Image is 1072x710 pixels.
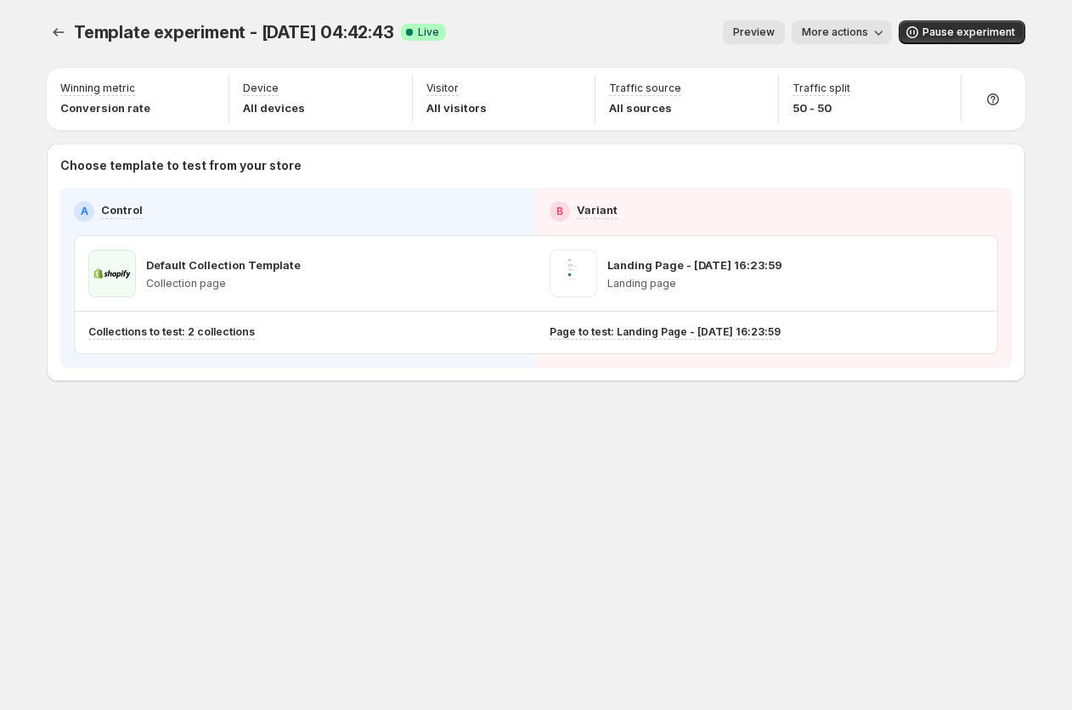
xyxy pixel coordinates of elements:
p: Traffic source [609,82,681,95]
p: Collection page [146,277,301,290]
p: Landing Page - [DATE] 16:23:59 [607,256,782,273]
p: All devices [243,99,305,116]
span: Preview [733,25,775,39]
p: Variant [577,201,618,218]
p: Conversion rate [60,99,150,116]
p: All sources [609,99,681,116]
h2: A [81,205,88,218]
p: Choose template to test from your store [60,157,1012,174]
p: Default Collection Template [146,256,301,273]
p: Traffic split [793,82,850,95]
img: Landing Page - Sep 14, 16:23:59 [550,250,597,297]
p: Landing page [607,277,782,290]
p: Visitor [426,82,459,95]
p: Page to test: Landing Page - [DATE] 16:23:59 [550,325,781,339]
p: Winning metric [60,82,135,95]
button: More actions [792,20,892,44]
span: Template experiment - [DATE] 04:42:43 [74,22,394,42]
span: Pause experiment [922,25,1015,39]
p: 50 - 50 [793,99,850,116]
p: All visitors [426,99,487,116]
span: More actions [802,25,868,39]
button: Preview [723,20,785,44]
p: Device [243,82,279,95]
button: Pause experiment [899,20,1025,44]
p: Control [101,201,143,218]
span: Live [418,25,439,39]
button: Experiments [47,20,71,44]
h2: B [556,205,563,218]
img: Default Collection Template [88,250,136,297]
p: Collections to test: 2 collections [88,325,255,339]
